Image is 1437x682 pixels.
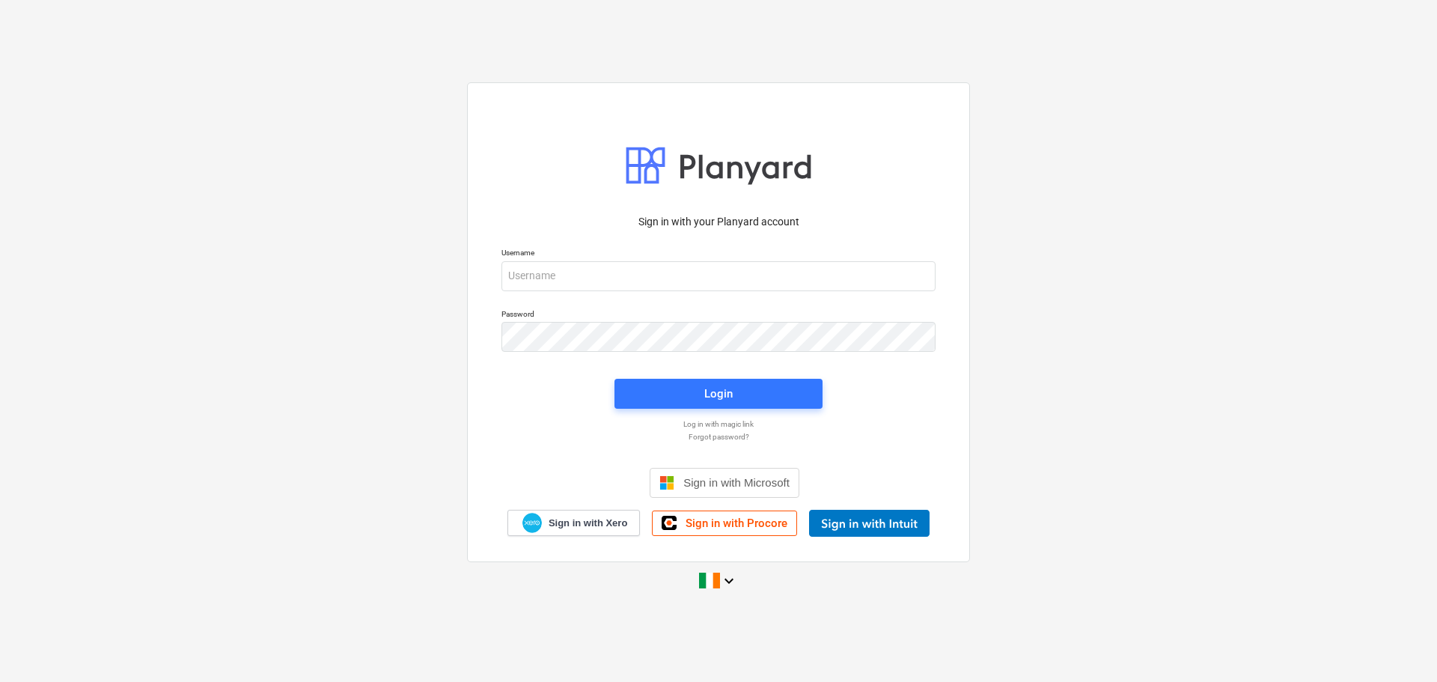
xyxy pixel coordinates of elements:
a: Sign in with Procore [652,511,797,536]
span: Sign in with Xero [549,517,627,530]
a: Forgot password? [494,432,943,442]
img: Microsoft logo [659,475,674,490]
p: Password [501,309,936,322]
button: Login [614,379,823,409]
div: Login [704,384,733,404]
img: Xero logo [522,513,542,533]
a: Sign in with Xero [507,510,641,536]
a: Log in with magic link [494,419,943,429]
i: keyboard_arrow_down [720,572,738,590]
p: Sign in with your Planyard account [501,214,936,230]
p: Username [501,248,936,261]
span: Sign in with Procore [686,517,787,530]
span: Sign in with Microsoft [683,476,790,489]
input: Username [501,261,936,291]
